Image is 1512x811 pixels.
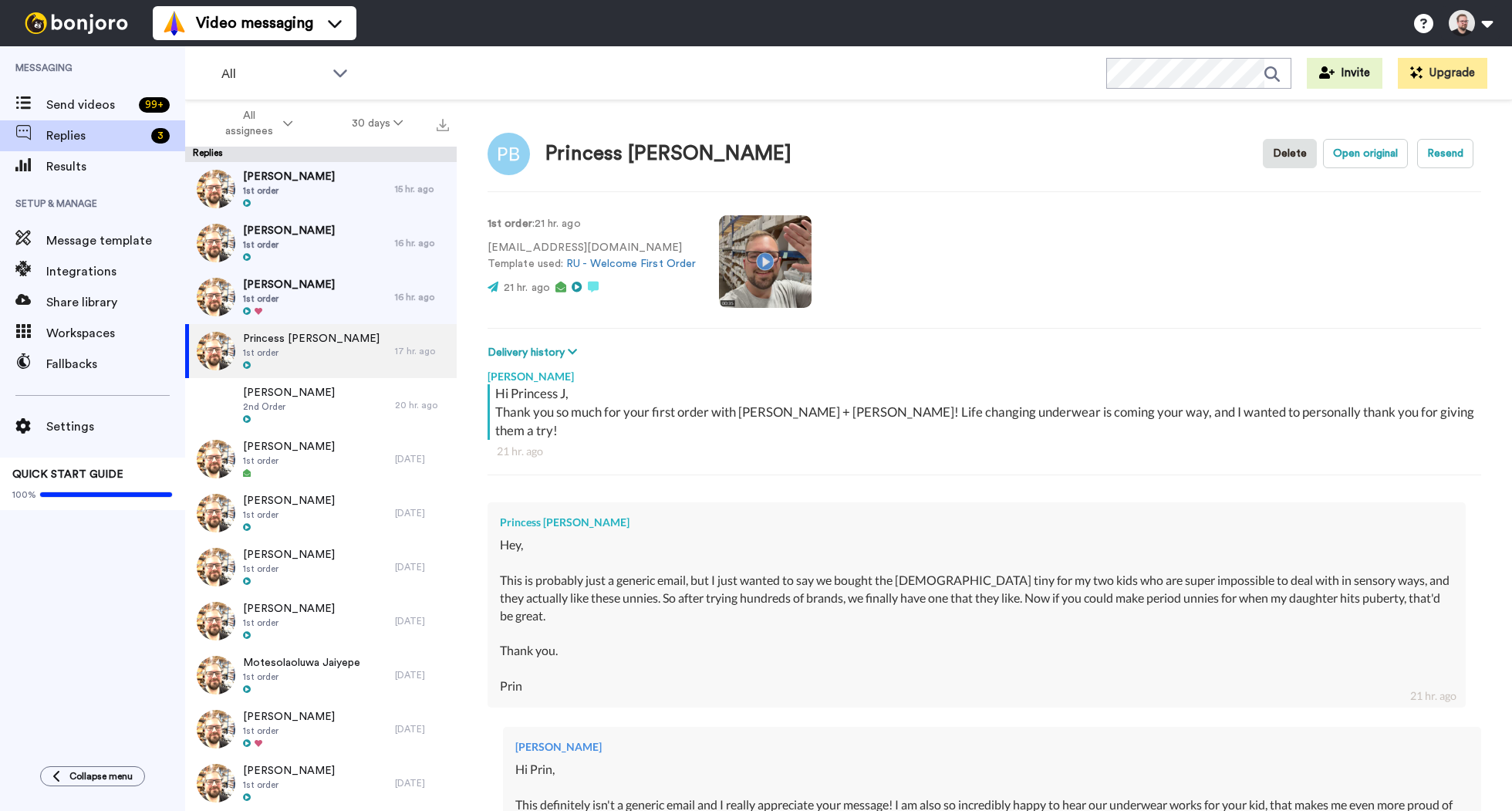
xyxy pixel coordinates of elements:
[46,262,185,281] span: Integrations
[46,324,185,343] span: Workspaces
[46,96,133,114] span: Send videos
[243,331,380,346] span: Princess [PERSON_NAME]
[162,11,187,35] img: vm-color.svg
[1417,139,1473,168] button: Resend
[500,515,1453,530] div: Princess [PERSON_NAME]
[197,710,235,748] img: efa524da-70a9-41f2-aa42-4cb2d5cfdec7-thumb.jpg
[19,12,134,34] img: bj-logo-header-white.svg
[488,361,1481,384] div: [PERSON_NAME]
[46,157,185,176] span: Results
[545,143,791,165] div: Princess [PERSON_NAME]
[69,770,133,782] span: Collapse menu
[566,259,696,269] a: RU - Welcome First Order
[243,292,335,305] span: 1st order
[243,671,360,683] span: 1st order
[185,486,457,540] a: [PERSON_NAME]1st order[DATE]
[243,763,335,779] span: [PERSON_NAME]
[395,237,449,249] div: 16 hr. ago
[1263,139,1317,168] button: Delete
[185,540,457,594] a: [PERSON_NAME]1st order[DATE]
[395,507,449,519] div: [DATE]
[185,648,457,702] a: Motesolaoluwa Jaiyepe1st order[DATE]
[515,739,1469,755] div: [PERSON_NAME]
[395,723,449,735] div: [DATE]
[495,384,1477,440] div: Hi Princess J, Thank you so much for your first order with [PERSON_NAME] + [PERSON_NAME]! Life ch...
[395,453,449,465] div: [DATE]
[197,386,235,424] img: 8db93726-50d8-4d85-967b-90c4cb94ea46-thumb.jpg
[185,756,457,810] a: [PERSON_NAME]1st order[DATE]
[243,223,335,238] span: [PERSON_NAME]
[197,332,235,370] img: efa524da-70a9-41f2-aa42-4cb2d5cfdec7-thumb.jpg
[243,725,335,737] span: 1st order
[46,293,185,312] span: Share library
[243,169,335,184] span: [PERSON_NAME]
[243,563,335,575] span: 1st order
[46,127,145,145] span: Replies
[488,344,582,361] button: Delivery history
[243,601,335,617] span: [PERSON_NAME]
[185,270,457,324] a: [PERSON_NAME]1st order16 hr. ago
[437,119,449,131] img: export.svg
[322,110,433,137] button: 30 days
[185,378,457,432] a: [PERSON_NAME]2nd Order20 hr. ago
[488,133,530,175] img: Image of Princess J Brooks
[243,655,360,671] span: Motesolaoluwa Jaiyepe
[395,669,449,681] div: [DATE]
[185,432,457,486] a: [PERSON_NAME]1st order[DATE]
[46,231,185,250] span: Message template
[243,547,335,563] span: [PERSON_NAME]
[185,324,457,378] a: Princess [PERSON_NAME]1st order17 hr. ago
[395,399,449,411] div: 20 hr. ago
[185,216,457,270] a: [PERSON_NAME]1st order16 hr. ago
[432,112,454,135] button: Export all results that match these filters now.
[497,444,1472,459] div: 21 hr. ago
[243,779,335,791] span: 1st order
[12,469,123,480] span: QUICK START GUIDE
[46,355,185,373] span: Fallbacks
[1307,58,1382,89] button: Invite
[504,282,550,293] span: 21 hr. ago
[488,218,532,229] strong: 1st order
[188,102,322,145] button: All assignees
[12,488,36,501] span: 100%
[243,454,335,467] span: 1st order
[488,216,696,232] p: : 21 hr. ago
[243,184,335,197] span: 1st order
[197,656,235,694] img: efa524da-70a9-41f2-aa42-4cb2d5cfdec7-thumb.jpg
[395,345,449,357] div: 17 hr. ago
[46,417,185,436] span: Settings
[197,170,235,208] img: efa524da-70a9-41f2-aa42-4cb2d5cfdec7-thumb.jpg
[1398,58,1487,89] button: Upgrade
[243,238,335,251] span: 1st order
[196,12,313,34] span: Video messaging
[395,291,449,303] div: 16 hr. ago
[243,709,335,725] span: [PERSON_NAME]
[197,602,235,640] img: efa524da-70a9-41f2-aa42-4cb2d5cfdec7-thumb.jpg
[197,440,235,478] img: efa524da-70a9-41f2-aa42-4cb2d5cfdec7-thumb.jpg
[243,509,335,521] span: 1st order
[395,615,449,627] div: [DATE]
[243,617,335,629] span: 1st order
[488,240,696,272] p: [EMAIL_ADDRESS][DOMAIN_NAME] Template used:
[221,65,325,83] span: All
[243,385,335,400] span: [PERSON_NAME]
[395,183,449,195] div: 15 hr. ago
[1410,688,1456,704] div: 21 hr. ago
[185,147,457,162] div: Replies
[40,766,145,786] button: Collapse menu
[395,561,449,573] div: [DATE]
[197,224,235,262] img: efa524da-70a9-41f2-aa42-4cb2d5cfdec7-thumb.jpg
[243,493,335,509] span: [PERSON_NAME]
[243,277,335,292] span: [PERSON_NAME]
[197,764,235,803] img: efa524da-70a9-41f2-aa42-4cb2d5cfdec7-thumb.jpg
[218,108,280,139] span: All assignees
[243,400,335,413] span: 2nd Order
[197,494,235,532] img: efa524da-70a9-41f2-aa42-4cb2d5cfdec7-thumb.jpg
[185,162,457,216] a: [PERSON_NAME]1st order15 hr. ago
[185,702,457,756] a: [PERSON_NAME]1st order[DATE]
[500,536,1453,695] div: Hey, This is probably just a generic email, but I just wanted to say we bought the [DEMOGRAPHIC_D...
[185,594,457,648] a: [PERSON_NAME]1st order[DATE]
[197,548,235,586] img: efa524da-70a9-41f2-aa42-4cb2d5cfdec7-thumb.jpg
[395,777,449,789] div: [DATE]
